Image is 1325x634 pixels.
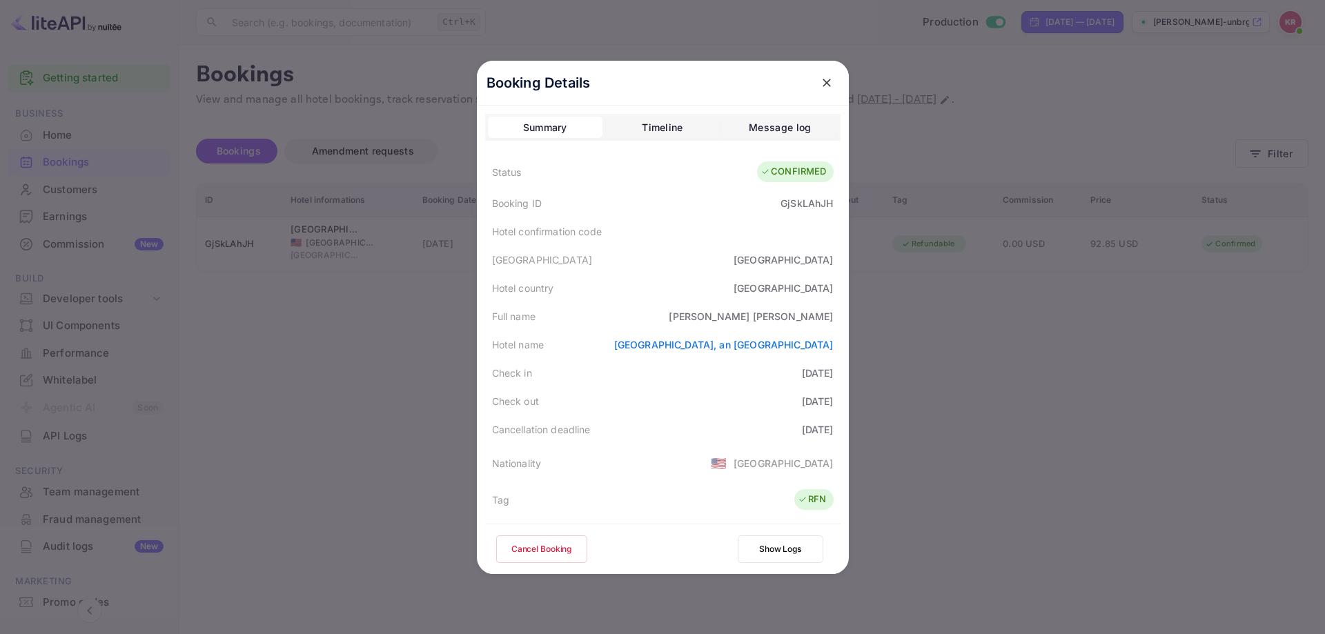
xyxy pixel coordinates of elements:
[798,493,826,506] div: RFN
[749,119,811,136] div: Message log
[492,309,536,324] div: Full name
[734,281,834,295] div: [GEOGRAPHIC_DATA]
[614,339,834,350] a: [GEOGRAPHIC_DATA], an [GEOGRAPHIC_DATA]
[802,366,834,380] div: [DATE]
[605,117,720,139] button: Timeline
[492,394,539,408] div: Check out
[496,535,587,563] button: Cancel Booking
[802,422,834,437] div: [DATE]
[734,456,834,470] div: [GEOGRAPHIC_DATA]
[492,252,593,267] div: [GEOGRAPHIC_DATA]
[492,456,542,470] div: Nationality
[492,224,602,239] div: Hotel confirmation code
[492,196,542,210] div: Booking ID
[492,422,591,437] div: Cancellation deadline
[492,281,554,295] div: Hotel country
[492,366,532,380] div: Check in
[781,196,833,210] div: GjSkLAhJH
[492,337,544,352] div: Hotel name
[669,309,833,324] div: [PERSON_NAME] [PERSON_NAME]
[642,119,683,136] div: Timeline
[802,394,834,408] div: [DATE]
[738,535,823,563] button: Show Logs
[711,450,727,475] span: United States
[492,165,522,179] div: Status
[492,493,509,507] div: Tag
[760,165,826,179] div: CONFIRMED
[488,117,602,139] button: Summary
[723,117,837,139] button: Message log
[734,252,834,267] div: [GEOGRAPHIC_DATA]
[487,72,591,93] p: Booking Details
[523,119,567,136] div: Summary
[814,70,839,95] button: close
